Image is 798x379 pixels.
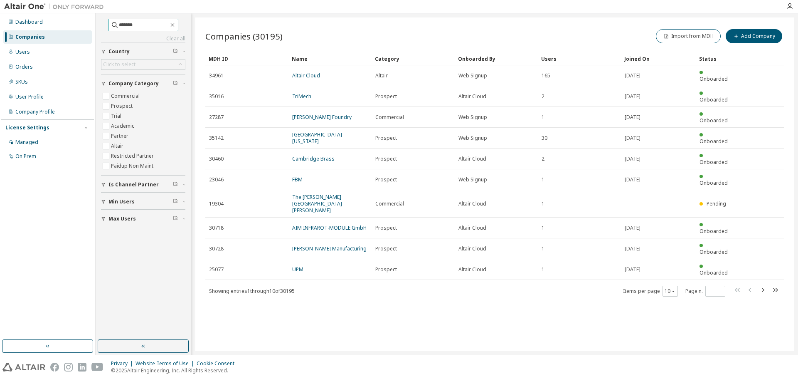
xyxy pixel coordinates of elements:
[205,30,283,42] span: Companies (30195)
[173,198,178,205] span: Clear filter
[625,266,640,273] span: [DATE]
[458,225,486,231] span: Altair Cloud
[699,75,728,82] span: Onboarded
[101,35,185,42] a: Clear all
[542,176,544,183] span: 1
[375,266,397,273] span: Prospect
[625,135,640,141] span: [DATE]
[108,80,159,87] span: Company Category
[111,161,155,171] label: Paidup Non Maint
[625,245,640,252] span: [DATE]
[209,72,224,79] span: 34961
[64,363,73,372] img: instagram.svg
[111,367,239,374] p: © 2025 Altair Engineering, Inc. All Rights Reserved.
[5,124,49,131] div: License Settings
[111,91,141,101] label: Commercial
[375,52,451,65] div: Category
[625,114,640,121] span: [DATE]
[4,2,108,11] img: Altair One
[209,176,224,183] span: 23046
[375,72,388,79] span: Altair
[292,114,352,121] a: [PERSON_NAME] Foundry
[375,201,404,207] span: Commercial
[101,210,185,228] button: Max Users
[542,72,550,79] span: 165
[625,176,640,183] span: [DATE]
[108,216,136,222] span: Max Users
[108,198,135,205] span: Min Users
[458,245,486,252] span: Altair Cloud
[292,224,367,231] a: AIM INFRAROT-MODULE GmbH
[78,363,86,372] img: linkedin.svg
[173,181,178,188] span: Clear filter
[542,156,544,162] span: 2
[15,79,28,85] div: SKUs
[103,61,135,68] div: Click to select
[111,111,123,121] label: Trial
[624,52,692,65] div: Joined On
[50,363,59,372] img: facebook.svg
[541,52,618,65] div: Users
[101,193,185,211] button: Min Users
[542,245,544,252] span: 1
[458,266,486,273] span: Altair Cloud
[623,286,678,297] span: Items per page
[173,80,178,87] span: Clear filter
[292,176,303,183] a: FBM
[458,201,486,207] span: Altair Cloud
[111,360,135,367] div: Privacy
[15,64,33,70] div: Orders
[625,72,640,79] span: [DATE]
[209,93,224,100] span: 35016
[542,225,544,231] span: 1
[91,363,103,372] img: youtube.svg
[625,201,628,207] span: --
[209,135,224,141] span: 35142
[542,135,547,141] span: 30
[2,363,45,372] img: altair_logo.svg
[15,109,55,115] div: Company Profile
[542,114,544,121] span: 1
[625,93,640,100] span: [DATE]
[209,52,285,65] div: MDH ID
[458,156,486,162] span: Altair Cloud
[699,159,728,166] span: Onboarded
[173,216,178,222] span: Clear filter
[101,74,185,93] button: Company Category
[101,59,185,69] div: Click to select
[111,151,155,161] label: Restricted Partner
[292,193,342,214] a: The [PERSON_NAME][GEOGRAPHIC_DATA][PERSON_NAME]
[665,288,676,295] button: 10
[15,94,44,100] div: User Profile
[375,114,404,121] span: Commercial
[699,179,728,186] span: Onboarded
[685,286,725,297] span: Page n.
[292,131,342,145] a: [GEOGRAPHIC_DATA][US_STATE]
[108,48,130,55] span: Country
[209,266,224,273] span: 25077
[458,72,487,79] span: Web Signup
[111,131,130,141] label: Partner
[458,52,534,65] div: Onboarded By
[292,155,335,162] a: Cambridge Brass
[15,153,36,160] div: On Prem
[108,181,159,188] span: Is Channel Partner
[542,201,544,207] span: 1
[458,135,487,141] span: Web Signup
[699,248,728,255] span: Onboarded
[209,287,295,295] span: Showing entries 1 through 10 of 30195
[209,225,224,231] span: 30718
[542,93,544,100] span: 2
[699,228,728,235] span: Onboarded
[209,201,224,207] span: 19304
[292,245,367,252] a: [PERSON_NAME] Manufacturing
[699,138,728,145] span: Onboarded
[197,360,239,367] div: Cookie Consent
[726,29,782,43] button: Add Company
[375,135,397,141] span: Prospect
[707,200,726,207] span: Pending
[375,93,397,100] span: Prospect
[375,245,397,252] span: Prospect
[292,266,303,273] a: UPM
[292,52,368,65] div: Name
